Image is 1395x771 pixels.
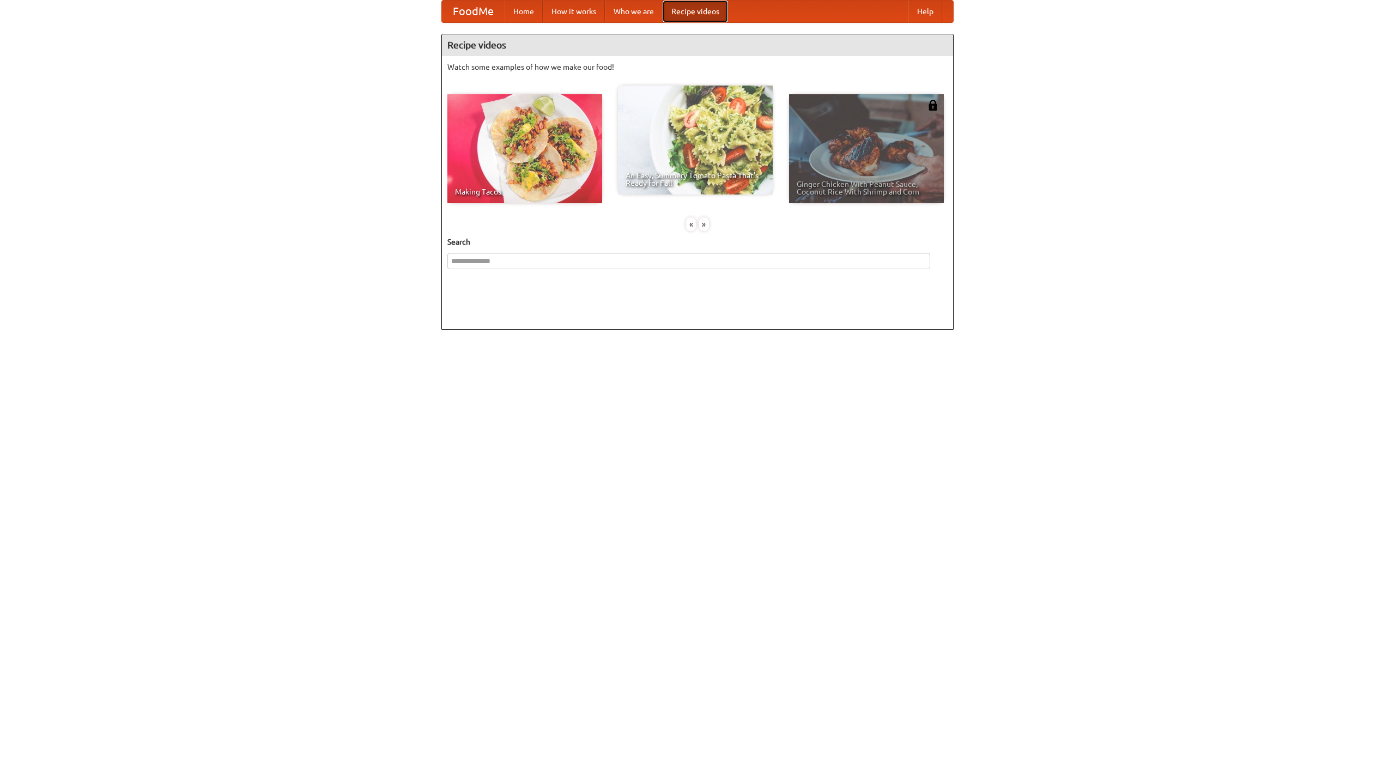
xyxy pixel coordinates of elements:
a: Home [505,1,543,22]
a: Recipe videos [663,1,728,22]
div: « [686,217,696,231]
a: Making Tacos [447,94,602,203]
img: 483408.png [927,100,938,111]
p: Watch some examples of how we make our food! [447,62,948,72]
h5: Search [447,236,948,247]
a: An Easy, Summery Tomato Pasta That's Ready for Fall [618,86,773,195]
a: FoodMe [442,1,505,22]
div: » [699,217,709,231]
h4: Recipe videos [442,34,953,56]
span: Making Tacos [455,188,595,196]
span: An Easy, Summery Tomato Pasta That's Ready for Fall [626,172,765,187]
a: Help [908,1,942,22]
a: Who we are [605,1,663,22]
a: How it works [543,1,605,22]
